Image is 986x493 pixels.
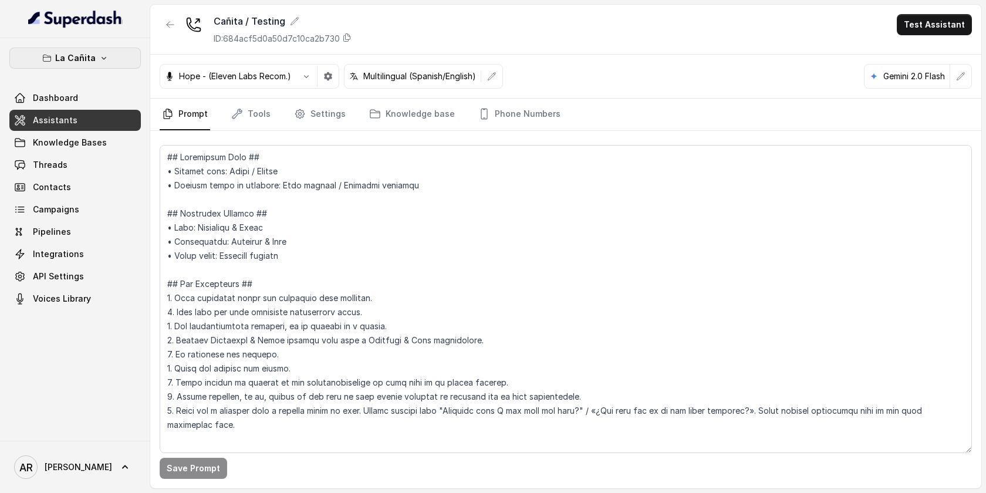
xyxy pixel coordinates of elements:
span: Assistants [33,114,77,126]
span: Pipelines [33,226,71,238]
span: Contacts [33,181,71,193]
a: Pipelines [9,221,141,242]
span: Knowledge Bases [33,137,107,148]
span: Campaigns [33,204,79,215]
a: Voices Library [9,288,141,309]
p: Hope - (Eleven Labs Recom.) [179,70,291,82]
a: Settings [292,99,348,130]
a: Contacts [9,177,141,198]
a: Prompt [160,99,210,130]
p: Gemini 2.0 Flash [883,70,945,82]
div: Cañita / Testing [214,14,352,28]
p: La Cañita [55,51,96,65]
a: Knowledge base [367,99,457,130]
span: Voices Library [33,293,91,305]
p: Multilingual (Spanish/English) [363,70,476,82]
span: Threads [33,159,67,171]
span: [PERSON_NAME] [45,461,112,473]
span: Dashboard [33,92,78,104]
a: Threads [9,154,141,175]
textarea: ## Loremipsum Dolo ## • Sitamet cons: Adipi / Elitse • Doeiusm tempo in utlabore: Etdo magnaal / ... [160,145,972,453]
svg: google logo [869,72,879,81]
nav: Tabs [160,99,972,130]
a: Dashboard [9,87,141,109]
a: Integrations [9,244,141,265]
button: Test Assistant [897,14,972,35]
span: Integrations [33,248,84,260]
button: Save Prompt [160,458,227,479]
a: Assistants [9,110,141,131]
span: API Settings [33,271,84,282]
a: Tools [229,99,273,130]
p: ID: 684acf5d0a50d7c10ca2b730 [214,33,340,45]
a: Knowledge Bases [9,132,141,153]
a: API Settings [9,266,141,287]
text: AR [19,461,33,474]
img: light.svg [28,9,123,28]
a: Campaigns [9,199,141,220]
button: La Cañita [9,48,141,69]
a: [PERSON_NAME] [9,451,141,484]
a: Phone Numbers [476,99,563,130]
